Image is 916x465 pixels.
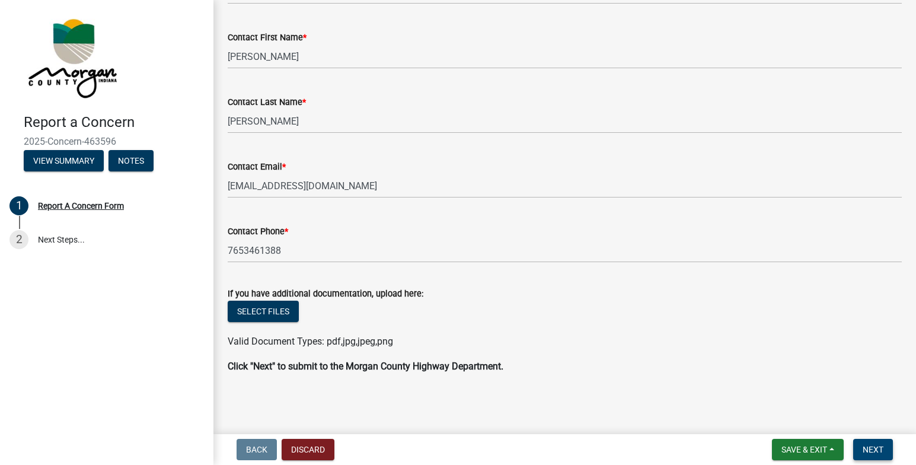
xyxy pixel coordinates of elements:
[228,290,423,298] label: If you have additional documentation, upload here:
[228,228,288,236] label: Contact Phone
[24,136,190,147] span: 2025-Concern-463596
[228,163,286,171] label: Contact Email
[228,34,307,42] label: Contact First Name
[228,301,299,322] button: Select files
[246,445,267,454] span: Back
[9,230,28,249] div: 2
[24,157,104,166] wm-modal-confirm: Summary
[863,445,883,454] span: Next
[38,202,124,210] div: Report A Concern Form
[108,150,154,171] button: Notes
[24,12,119,101] img: Morgan County, Indiana
[228,336,393,347] span: Valid Document Types: pdf,jpg,jpeg,png
[228,361,503,372] strong: Click "Next" to submit to the Morgan County Highway Department.
[772,439,844,460] button: Save & Exit
[237,439,277,460] button: Back
[781,445,827,454] span: Save & Exit
[9,196,28,215] div: 1
[228,98,306,107] label: Contact Last Name
[24,150,104,171] button: View Summary
[853,439,893,460] button: Next
[24,114,204,131] h4: Report a Concern
[108,157,154,166] wm-modal-confirm: Notes
[282,439,334,460] button: Discard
